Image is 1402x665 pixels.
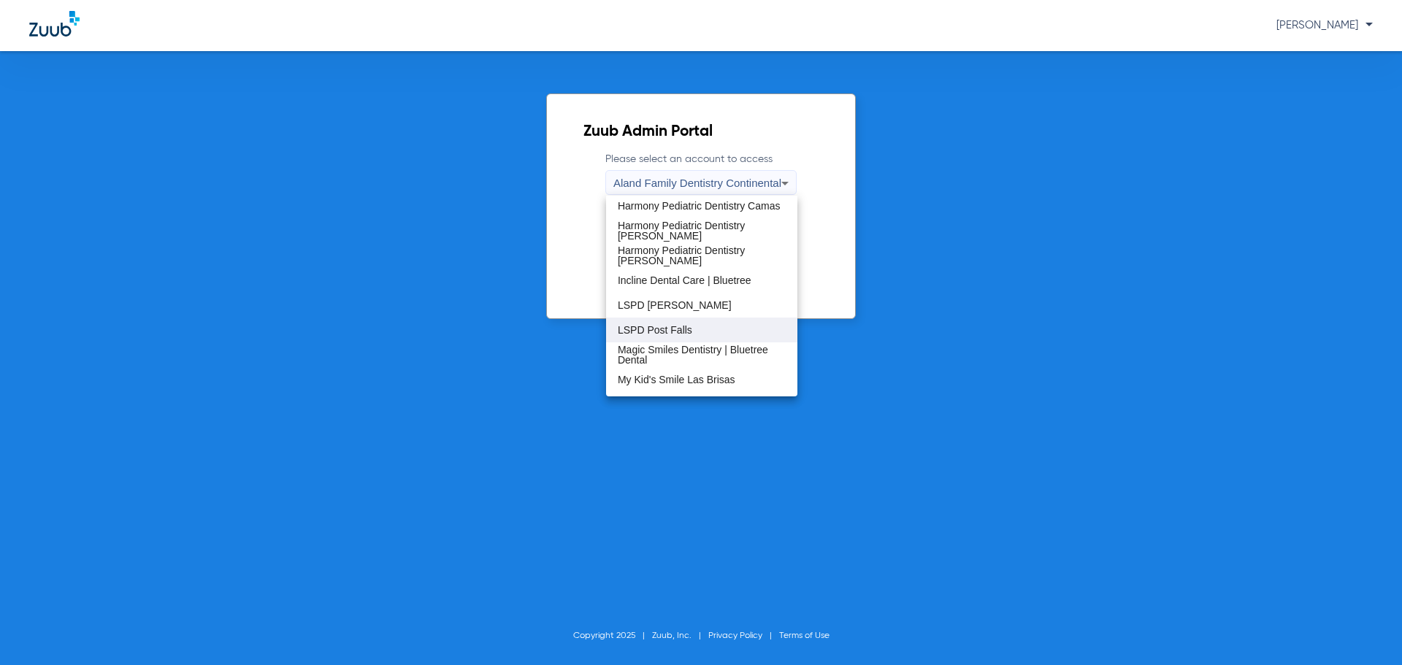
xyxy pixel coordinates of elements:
span: My Kid's Smile Las Brisas [618,374,735,385]
span: Harmony Pediatric Dentistry Camas [618,201,781,211]
span: LSPD [PERSON_NAME] [618,300,732,310]
span: Harmony Pediatric Dentistry [PERSON_NAME] [618,220,786,241]
iframe: Chat Widget [1329,595,1402,665]
span: Incline Dental Care | Bluetree [618,275,751,285]
span: Magic Smiles Dentistry | Bluetree Dental [618,345,786,365]
span: Harmony Pediatric Dentistry [PERSON_NAME] [618,245,786,266]
span: LSPD Post Falls [618,325,692,335]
